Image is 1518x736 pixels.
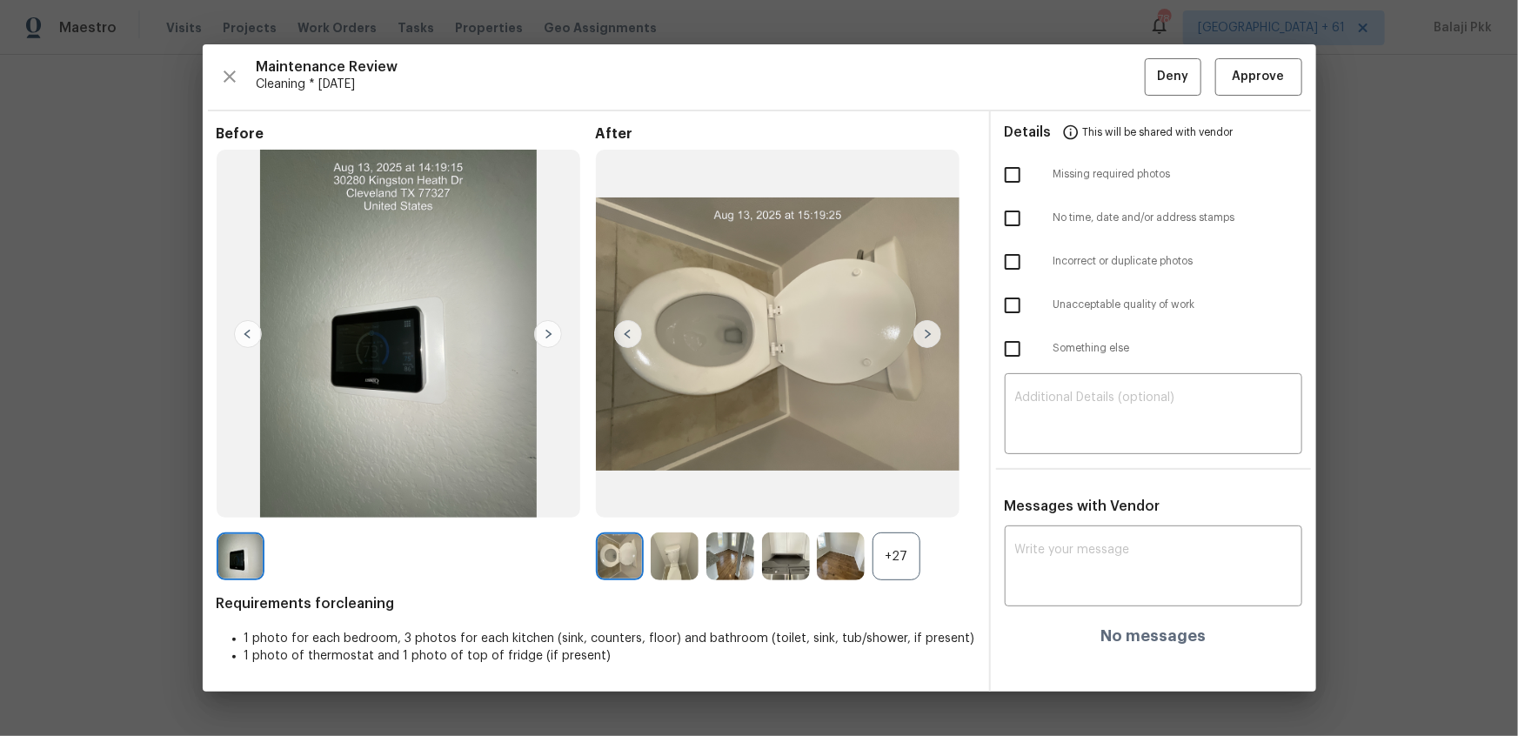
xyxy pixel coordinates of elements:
[244,630,975,647] li: 1 photo for each bedroom, 3 photos for each kitchen (sink, counters, floor) and bathroom (toilet,...
[596,125,975,143] span: After
[1100,627,1206,645] h4: No messages
[1053,167,1302,182] span: Missing required photos
[991,327,1316,371] div: Something else
[991,153,1316,197] div: Missing required photos
[1157,66,1188,88] span: Deny
[234,320,262,348] img: left-chevron-button-url
[1083,111,1234,153] span: This will be shared with vendor
[991,240,1316,284] div: Incorrect or duplicate photos
[244,647,975,665] li: 1 photo of thermostat and 1 photo of top of fridge (if present)
[257,76,1145,93] span: Cleaning * [DATE]
[217,125,596,143] span: Before
[873,532,920,580] div: +27
[1233,66,1285,88] span: Approve
[1053,298,1302,312] span: Unacceptable quality of work
[1005,499,1160,513] span: Messages with Vendor
[257,58,1145,76] span: Maintenance Review
[1053,341,1302,356] span: Something else
[614,320,642,348] img: left-chevron-button-url
[991,284,1316,327] div: Unacceptable quality of work
[1053,254,1302,269] span: Incorrect or duplicate photos
[1005,111,1052,153] span: Details
[534,320,562,348] img: right-chevron-button-url
[1145,58,1201,96] button: Deny
[217,595,975,612] span: Requirements for cleaning
[913,320,941,348] img: right-chevron-button-url
[991,197,1316,240] div: No time, date and/or address stamps
[1215,58,1302,96] button: Approve
[1053,211,1302,225] span: No time, date and/or address stamps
